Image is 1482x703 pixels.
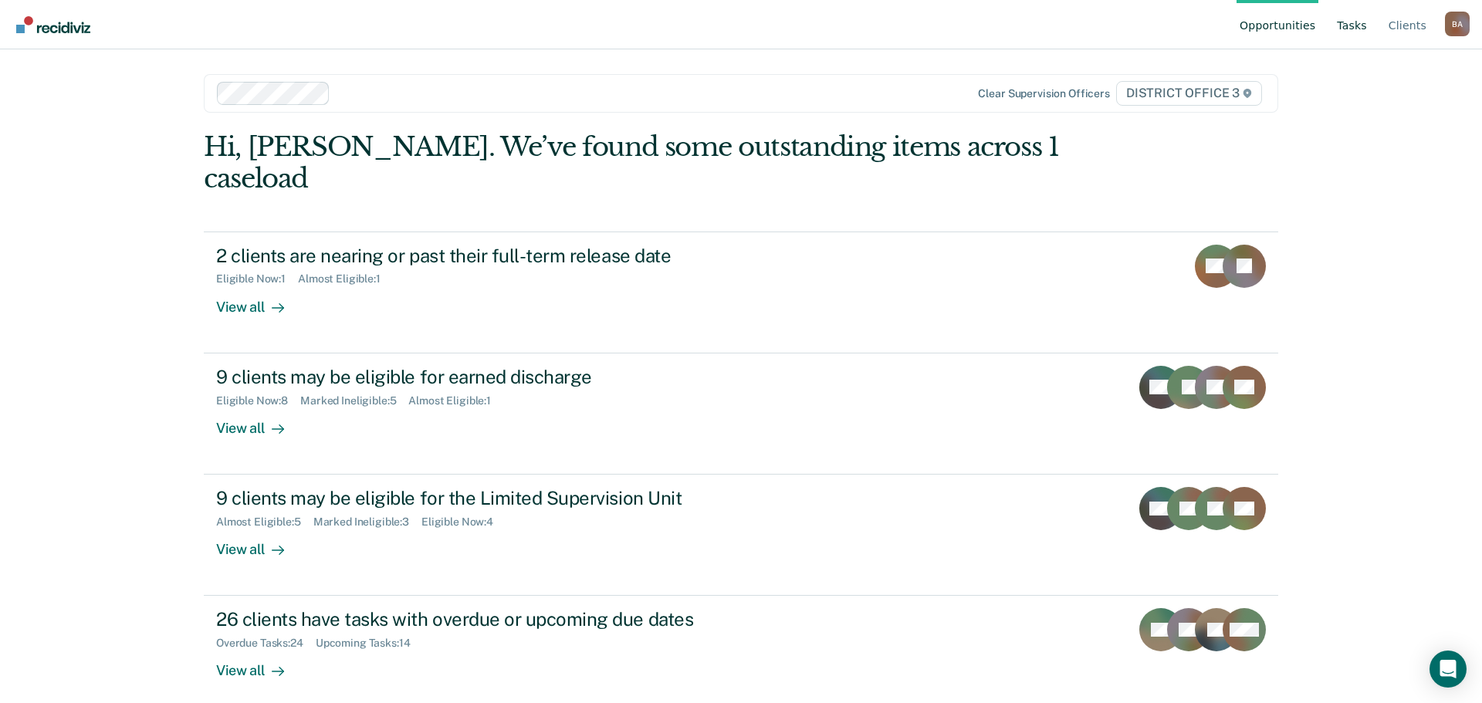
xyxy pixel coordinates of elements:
div: Almost Eligible : 5 [216,515,313,529]
div: Eligible Now : 1 [216,272,298,286]
div: Eligible Now : 4 [421,515,506,529]
div: Open Intercom Messenger [1430,651,1467,688]
div: 26 clients have tasks with overdue or upcoming due dates [216,608,758,630]
div: Marked Ineligible : 3 [313,515,421,529]
div: 9 clients may be eligible for earned discharge [216,366,758,388]
div: Marked Ineligible : 5 [300,394,408,407]
div: Almost Eligible : 1 [408,394,503,407]
div: Clear supervision officers [978,87,1109,100]
div: Eligible Now : 8 [216,394,300,407]
a: 9 clients may be eligible for the Limited Supervision UnitAlmost Eligible:5Marked Ineligible:3Eli... [204,475,1278,596]
div: Overdue Tasks : 24 [216,637,316,650]
div: 9 clients may be eligible for the Limited Supervision Unit [216,487,758,509]
div: Hi, [PERSON_NAME]. We’ve found some outstanding items across 1 caseload [204,131,1064,194]
div: Almost Eligible : 1 [298,272,393,286]
div: View all [216,407,303,437]
a: 9 clients may be eligible for earned dischargeEligible Now:8Marked Ineligible:5Almost Eligible:1V... [204,353,1278,475]
a: 2 clients are nearing or past their full-term release dateEligible Now:1Almost Eligible:1View all [204,232,1278,353]
div: View all [216,650,303,680]
button: Profile dropdown button [1445,12,1470,36]
div: B A [1445,12,1470,36]
span: DISTRICT OFFICE 3 [1116,81,1262,106]
div: 2 clients are nearing or past their full-term release date [216,245,758,267]
div: View all [216,529,303,559]
div: Upcoming Tasks : 14 [316,637,423,650]
img: Recidiviz [16,16,90,33]
div: View all [216,286,303,316]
